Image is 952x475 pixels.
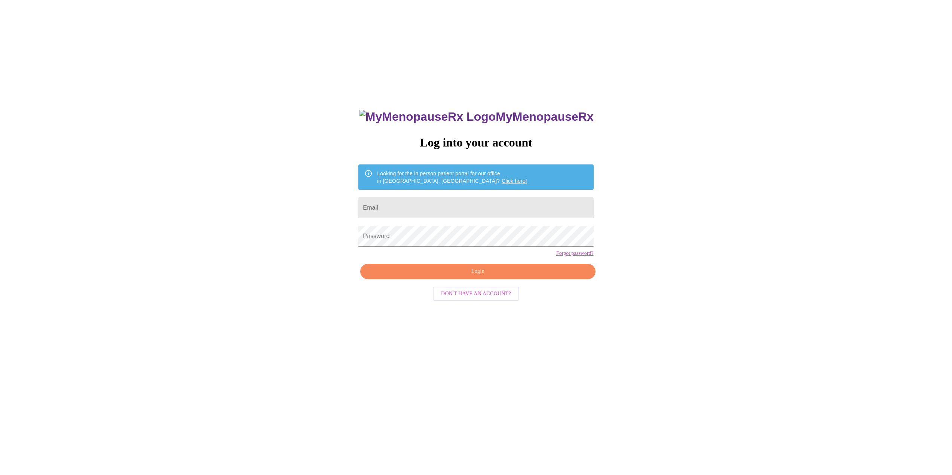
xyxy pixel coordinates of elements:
button: Login [360,264,595,279]
h3: MyMenopauseRx [359,110,594,124]
button: Don't have an account? [433,287,519,301]
a: Don't have an account? [431,290,521,296]
a: Forgot password? [556,250,594,256]
span: Login [369,267,587,276]
div: Looking for the in person patient portal for our office in [GEOGRAPHIC_DATA], [GEOGRAPHIC_DATA]? [377,167,527,188]
span: Don't have an account? [441,289,511,299]
h3: Log into your account [358,136,593,149]
a: Click here! [502,178,527,184]
img: MyMenopauseRx Logo [359,110,496,124]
